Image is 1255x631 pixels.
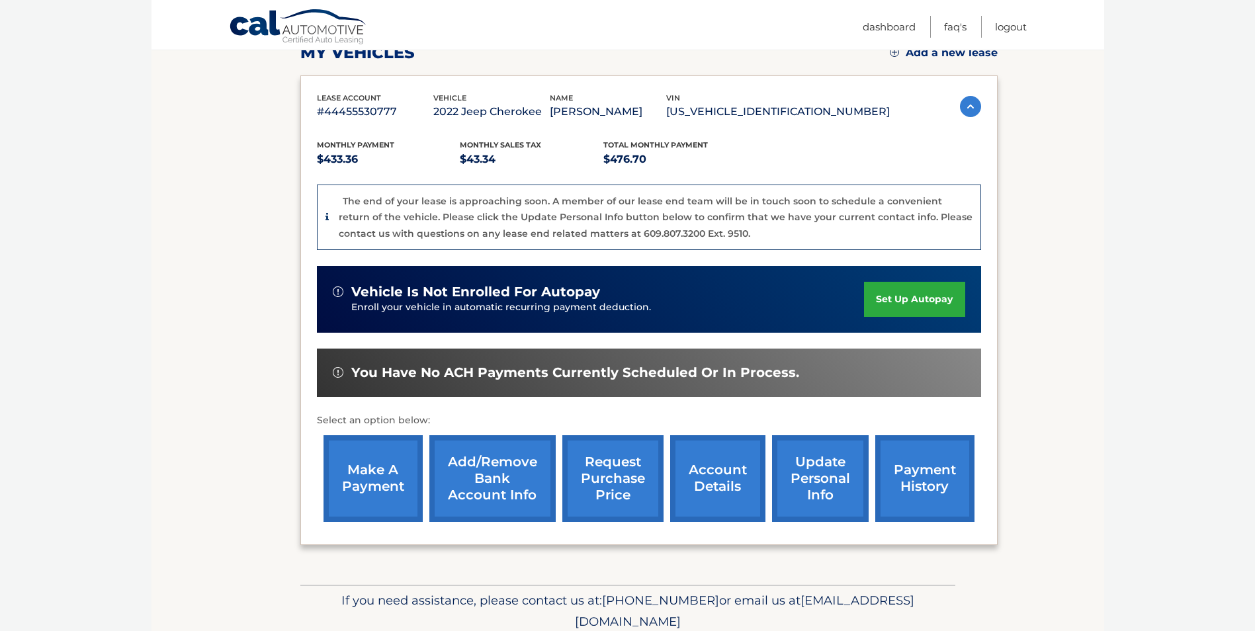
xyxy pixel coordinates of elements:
[324,435,423,522] a: make a payment
[317,140,394,149] span: Monthly Payment
[995,16,1027,38] a: Logout
[433,93,466,103] span: vehicle
[433,103,550,121] p: 2022 Jeep Cherokee
[772,435,869,522] a: update personal info
[944,16,967,38] a: FAQ's
[339,195,973,239] p: The end of your lease is approaching soon. A member of our lease end team will be in touch soon t...
[603,150,747,169] p: $476.70
[460,150,603,169] p: $43.34
[890,46,998,60] a: Add a new lease
[960,96,981,117] img: accordion-active.svg
[351,364,799,381] span: You have no ACH payments currently scheduled or in process.
[351,300,865,315] p: Enroll your vehicle in automatic recurring payment deduction.
[300,43,415,63] h2: my vehicles
[429,435,556,522] a: Add/Remove bank account info
[550,93,573,103] span: name
[562,435,664,522] a: request purchase price
[317,103,433,121] p: #44455530777
[333,367,343,378] img: alert-white.svg
[351,284,600,300] span: vehicle is not enrolled for autopay
[603,140,708,149] span: Total Monthly Payment
[890,48,899,57] img: add.svg
[666,93,680,103] span: vin
[875,435,974,522] a: payment history
[229,9,368,47] a: Cal Automotive
[317,413,981,429] p: Select an option below:
[333,286,343,297] img: alert-white.svg
[863,16,916,38] a: Dashboard
[864,282,965,317] a: set up autopay
[670,435,765,522] a: account details
[602,593,719,608] span: [PHONE_NUMBER]
[550,103,666,121] p: [PERSON_NAME]
[317,150,460,169] p: $433.36
[460,140,541,149] span: Monthly sales Tax
[666,103,890,121] p: [US_VEHICLE_IDENTIFICATION_NUMBER]
[317,93,381,103] span: lease account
